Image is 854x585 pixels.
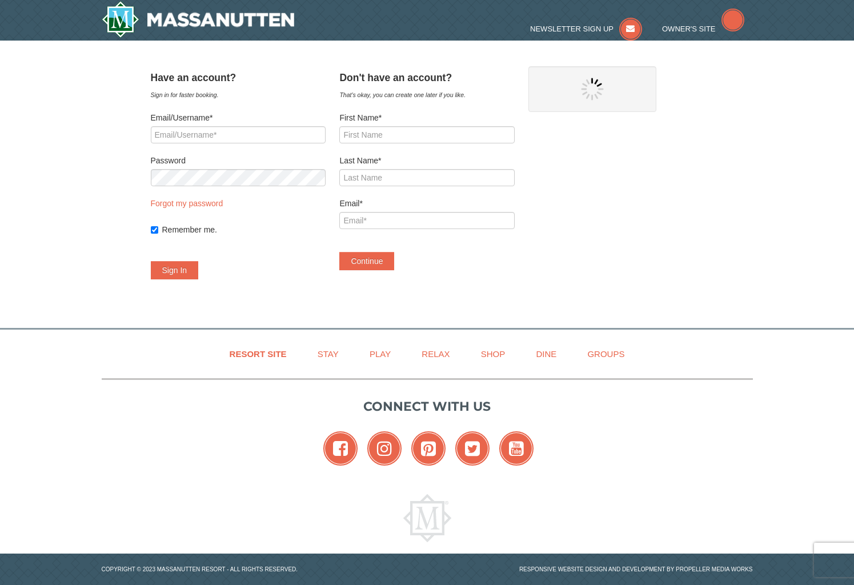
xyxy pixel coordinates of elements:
[151,155,326,166] label: Password
[303,341,353,367] a: Stay
[662,25,744,33] a: Owner's Site
[581,78,604,101] img: wait gif
[530,25,614,33] span: Newsletter Sign Up
[151,261,199,279] button: Sign In
[519,566,753,572] a: Responsive website design and development by Propeller Media Works
[339,169,514,186] input: Last Name
[162,224,326,235] label: Remember me.
[151,89,326,101] div: Sign in for faster booking.
[339,72,514,83] h4: Don't have an account?
[339,198,514,209] label: Email*
[403,494,451,542] img: Massanutten Resort Logo
[102,1,295,38] a: Massanutten Resort
[467,341,520,367] a: Shop
[339,126,514,143] input: First Name
[573,341,639,367] a: Groups
[151,199,223,208] a: Forgot my password
[93,565,427,574] p: Copyright © 2023 Massanutten Resort - All Rights Reserved.
[339,89,514,101] div: That's okay, you can create one later if you like.
[102,397,753,416] p: Connect with us
[355,341,405,367] a: Play
[339,252,394,270] button: Continue
[215,341,301,367] a: Resort Site
[151,126,326,143] input: Email/Username*
[339,155,514,166] label: Last Name*
[662,25,716,33] span: Owner's Site
[522,341,571,367] a: Dine
[407,341,464,367] a: Relax
[151,112,326,123] label: Email/Username*
[102,1,295,38] img: Massanutten Resort Logo
[339,212,514,229] input: Email*
[530,25,642,33] a: Newsletter Sign Up
[339,112,514,123] label: First Name*
[151,72,326,83] h4: Have an account?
